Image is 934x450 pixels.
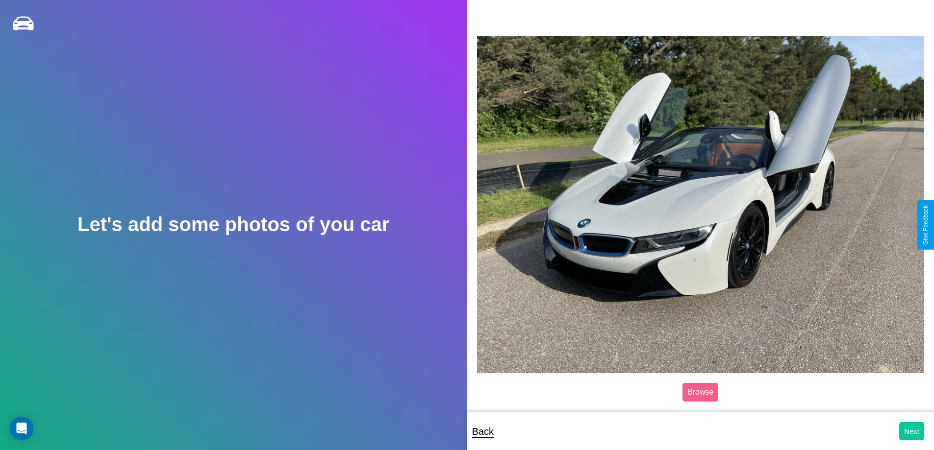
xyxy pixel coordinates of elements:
label: Browse [682,383,718,402]
p: Back [472,423,494,440]
h2: Let's add some photos of you car [77,213,389,236]
div: Give Feedback [922,205,929,245]
img: posted [477,36,925,373]
button: Next [899,422,924,440]
div: Open Intercom Messenger [10,417,33,440]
